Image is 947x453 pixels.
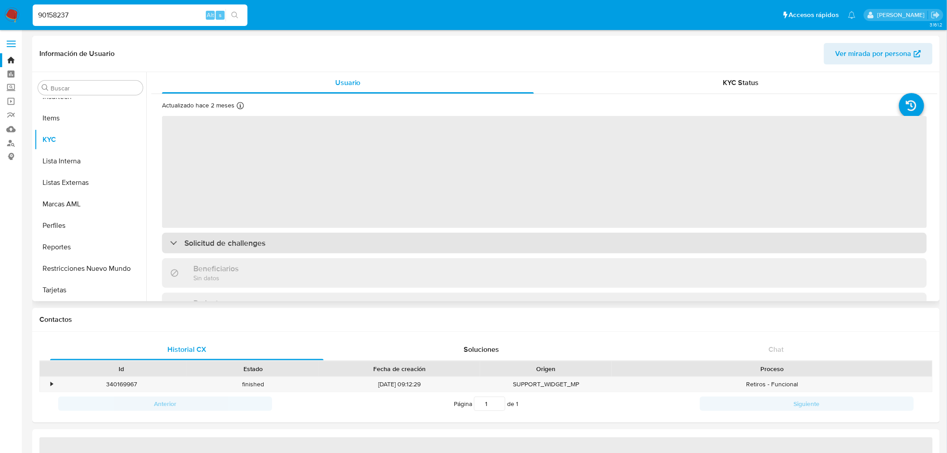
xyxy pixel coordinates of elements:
[207,11,214,19] span: Alt
[162,101,235,110] p: Actualizado hace 2 meses
[34,236,146,258] button: Reportes
[769,344,784,355] span: Chat
[700,397,914,411] button: Siguiente
[877,11,928,19] p: gregorio.negri@mercadolibre.com
[167,344,206,355] span: Historial CX
[58,397,272,411] button: Anterior
[34,172,146,193] button: Listas Externas
[824,43,933,64] button: Ver mirada por persona
[219,11,222,19] span: s
[34,150,146,172] button: Lista Interna
[226,9,244,21] button: search-icon
[51,84,139,92] input: Buscar
[335,77,361,88] span: Usuario
[34,215,146,236] button: Perfiles
[789,10,839,20] span: Accesos rápidos
[193,274,239,282] p: Sin datos
[39,315,933,324] h1: Contactos
[454,397,518,411] span: Página de
[34,193,146,215] button: Marcas AML
[848,11,856,19] a: Notificaciones
[162,116,927,228] span: ‌
[464,344,499,355] span: Soluciones
[931,10,940,20] a: Salir
[618,364,926,373] div: Proceso
[34,107,146,129] button: Items
[162,233,927,253] div: Solicitud de challenges
[34,129,146,150] button: KYC
[325,364,474,373] div: Fecha de creación
[62,364,181,373] div: Id
[480,377,612,392] div: SUPPORT_WIDGET_MP
[612,377,932,392] div: Retiros - Funcional
[34,279,146,301] button: Tarjetas
[162,258,927,287] div: BeneficiariosSin datos
[42,84,49,91] button: Buscar
[193,264,239,274] h3: Beneficiarios
[51,380,53,389] div: •
[33,9,247,21] input: Buscar usuario o caso...
[34,258,146,279] button: Restricciones Nuevo Mundo
[55,377,187,392] div: 340169967
[39,49,115,58] h1: Información de Usuario
[486,364,606,373] div: Origen
[184,238,265,248] h3: Solicitud de challenges
[723,77,759,88] span: KYC Status
[516,399,518,408] span: 1
[836,43,912,64] span: Ver mirada por persona
[187,377,319,392] div: finished
[193,364,312,373] div: Estado
[193,298,226,308] h3: Parientes
[162,293,927,322] div: Parientes
[319,377,480,392] div: [DATE] 09:12:29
